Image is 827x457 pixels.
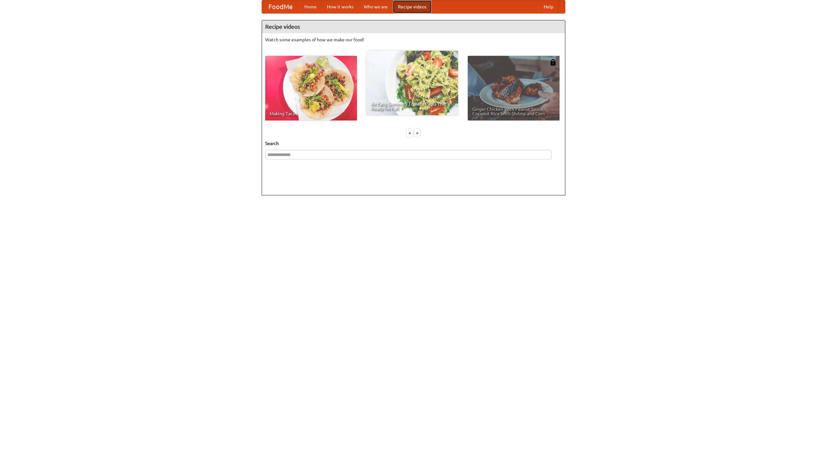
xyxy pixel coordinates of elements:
div: « [407,129,413,137]
a: An Easy, Summery Tomato Pasta That's Ready for Fall [366,51,458,115]
p: Watch some examples of how we make our food! [265,36,562,43]
a: Home [299,0,322,13]
a: Help [539,0,559,13]
span: Making Tacos [270,111,352,116]
a: How it works [322,0,359,13]
a: Who we are [359,0,393,13]
span: An Easy, Summery Tomato Pasta That's Ready for Fall [371,102,454,111]
h4: Recipe videos [262,20,565,33]
a: Recipe videos [393,0,432,13]
h5: Search [265,140,562,147]
a: Making Tacos [265,56,357,120]
div: » [414,129,420,137]
a: FoodMe [262,0,299,13]
img: 483408.png [550,59,556,66]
